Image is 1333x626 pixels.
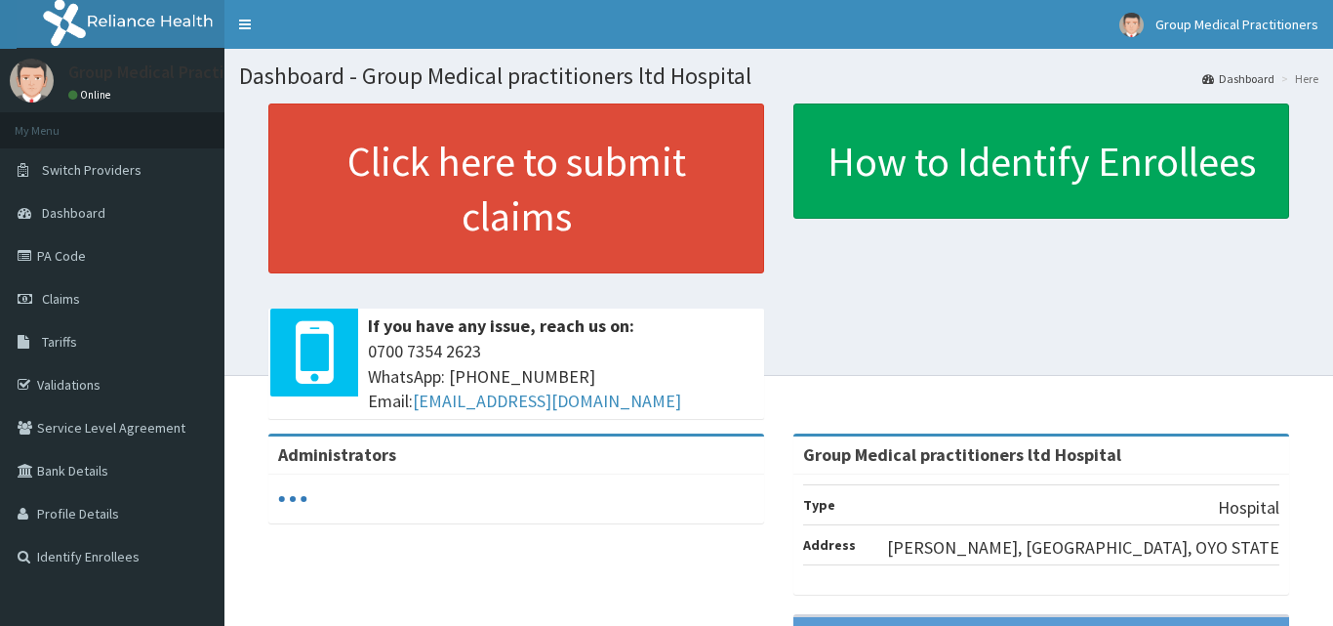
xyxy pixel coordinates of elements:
strong: Group Medical practitioners ltd Hospital [803,443,1121,466]
span: Group Medical Practitioners [1155,16,1318,33]
p: Group Medical Practitioners [68,63,278,81]
b: Type [803,496,835,514]
a: Click here to submit claims [268,104,764,273]
b: Administrators [278,443,396,466]
span: 0700 7354 2623 WhatsApp: [PHONE_NUMBER] Email: [368,339,754,414]
a: Dashboard [1202,70,1274,87]
a: How to Identify Enrollees [793,104,1289,219]
p: [PERSON_NAME], [GEOGRAPHIC_DATA], OYO STATE [887,535,1279,561]
svg: audio-loading [278,484,307,514]
img: User Image [10,59,54,103]
a: [EMAIL_ADDRESS][DOMAIN_NAME] [413,390,681,412]
span: Dashboard [42,204,105,222]
h1: Dashboard - Group Medical practitioners ltd Hospital [239,63,1318,89]
span: Tariffs [42,333,77,351]
b: If you have any issue, reach us on: [368,314,634,337]
span: Switch Providers [42,161,141,179]
b: Address [803,536,856,554]
img: User Image [1119,13,1144,37]
span: Claims [42,290,80,308]
li: Here [1276,70,1318,87]
a: Online [68,88,115,102]
p: Hospital [1218,495,1279,521]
